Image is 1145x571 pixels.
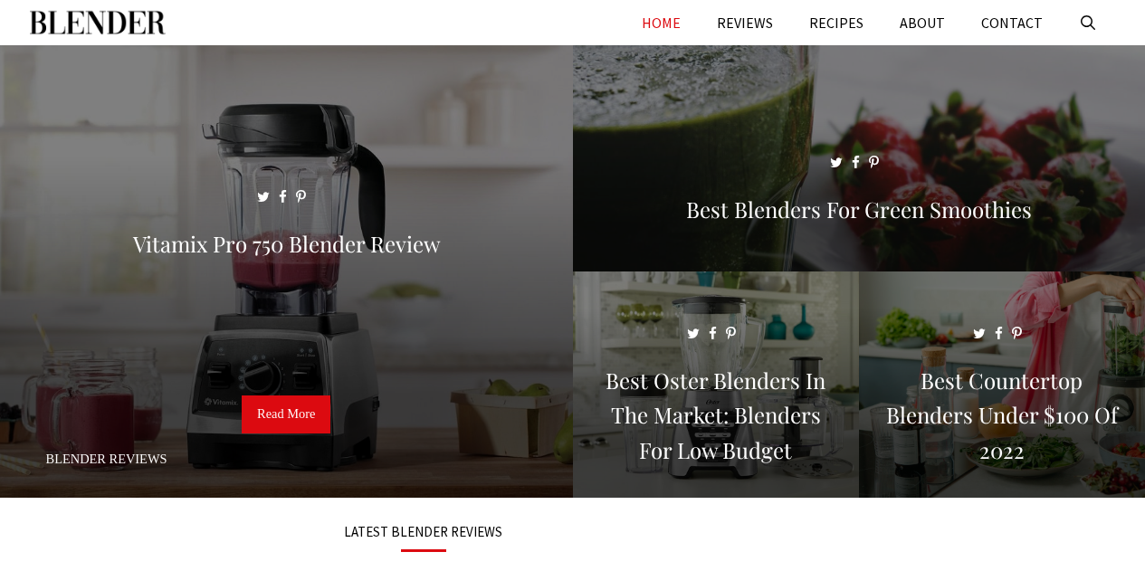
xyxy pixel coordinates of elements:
[242,395,330,433] a: Read More
[52,525,795,538] h3: LATEST BLENDER REVIEWS
[859,476,1145,494] a: Best Countertop Blenders Under $100 of 2022
[573,476,859,494] a: Best Oster Blenders in the Market: Blenders for Low Budget
[46,452,167,466] a: Blender Reviews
